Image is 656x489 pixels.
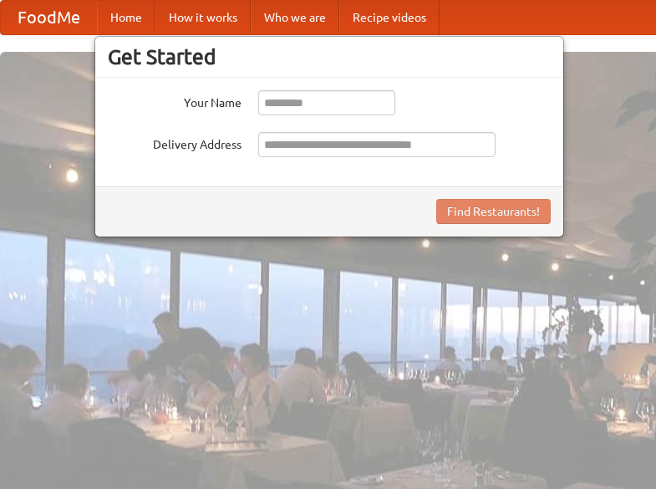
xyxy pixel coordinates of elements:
[339,1,440,34] a: Recipe videos
[108,90,242,111] label: Your Name
[108,44,551,69] h3: Get Started
[1,1,97,34] a: FoodMe
[436,199,551,224] button: Find Restaurants!
[108,132,242,153] label: Delivery Address
[155,1,251,34] a: How it works
[251,1,339,34] a: Who we are
[97,1,155,34] a: Home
